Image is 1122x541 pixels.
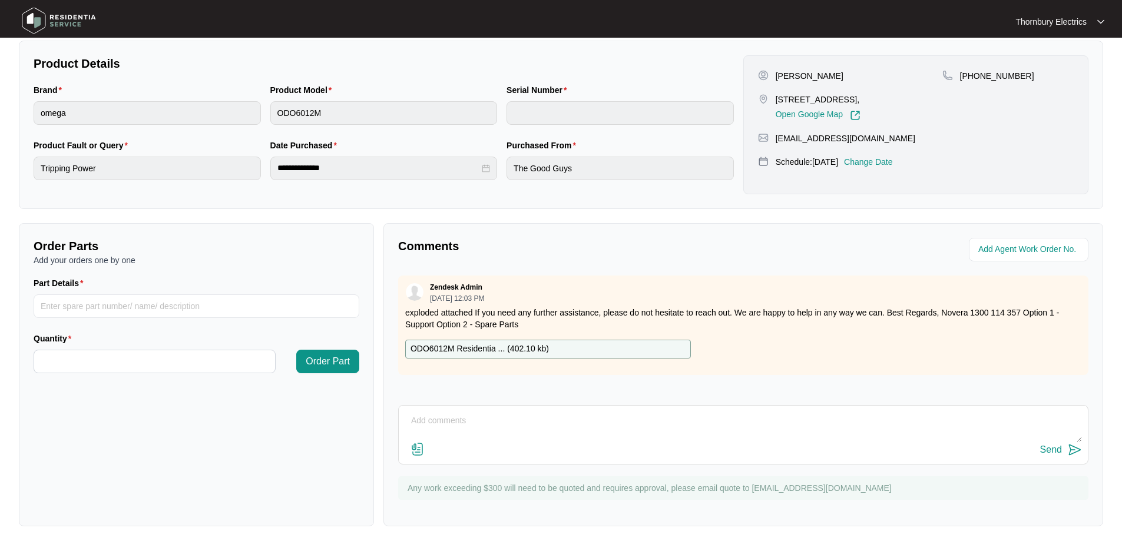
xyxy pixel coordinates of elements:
[1015,16,1087,28] p: Thornbury Electrics
[507,157,734,180] input: Purchased From
[758,70,769,81] img: user-pin
[411,343,549,356] p: ODO6012M Residentia ... ( 402.10 kb )
[34,55,734,72] p: Product Details
[270,140,342,151] label: Date Purchased
[34,350,275,373] input: Quantity
[430,295,484,302] p: [DATE] 12:03 PM
[978,243,1081,257] input: Add Agent Work Order No.
[34,84,67,96] label: Brand
[507,101,734,125] input: Serial Number
[758,94,769,104] img: map-pin
[34,140,133,151] label: Product Fault or Query
[776,110,860,121] a: Open Google Map
[850,110,860,121] img: Link-External
[776,156,838,168] p: Schedule: [DATE]
[296,350,359,373] button: Order Part
[34,254,359,266] p: Add your orders one by one
[34,101,261,125] input: Brand
[277,162,480,174] input: Date Purchased
[405,307,1081,330] p: exploded attached If you need any further assistance, please do not hesitate to reach out. We are...
[34,238,359,254] p: Order Parts
[34,333,76,344] label: Quantity
[1040,442,1082,458] button: Send
[942,70,953,81] img: map-pin
[776,132,915,144] p: [EMAIL_ADDRESS][DOMAIN_NAME]
[1040,444,1062,455] div: Send
[34,157,261,180] input: Product Fault or Query
[758,156,769,167] img: map-pin
[34,277,88,289] label: Part Details
[1097,19,1104,25] img: dropdown arrow
[507,140,581,151] label: Purchased From
[776,70,843,82] p: [PERSON_NAME]
[398,238,735,254] p: Comments
[960,70,1034,82] p: [PHONE_NUMBER]
[34,294,359,318] input: Part Details
[758,132,769,143] img: map-pin
[306,354,350,369] span: Order Part
[411,442,425,456] img: file-attachment-doc.svg
[430,283,482,292] p: Zendesk Admin
[270,84,337,96] label: Product Model
[507,84,571,96] label: Serial Number
[408,482,1083,494] p: Any work exceeding $300 will need to be quoted and requires approval, please email quote to [EMAI...
[844,156,893,168] p: Change Date
[18,3,100,38] img: residentia service logo
[406,283,423,301] img: user.svg
[776,94,860,105] p: [STREET_ADDRESS],
[270,101,498,125] input: Product Model
[1068,443,1082,457] img: send-icon.svg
